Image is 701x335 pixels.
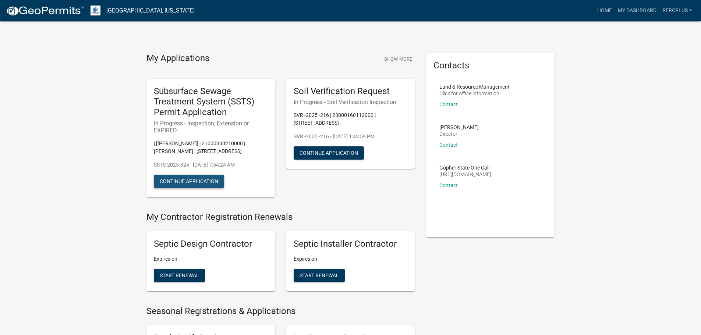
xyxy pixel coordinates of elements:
a: Contact [439,182,458,188]
a: [GEOGRAPHIC_DATA], [US_STATE] [106,4,195,17]
p: [PERSON_NAME] [439,125,479,130]
p: Expires on [154,255,268,263]
h4: My Contractor Registration Renewals [146,212,415,222]
wm-registration-list-section: My Contractor Registration Renewals [146,212,415,297]
p: | [[PERSON_NAME]] | 21000300210000 | [PERSON_NAME] | [STREET_ADDRESS] [154,140,268,155]
span: Start Renewal [300,272,339,278]
h5: Septic Installer Contractor [294,239,408,249]
button: Show More [381,53,415,65]
a: Contact [439,101,458,107]
h5: Soil Verification Request [294,86,408,97]
p: Click for office information: [439,91,510,96]
h4: Seasonal Registrations & Applications [146,306,415,317]
p: SVR -2025 -216 | 23000160112000 | [STREET_ADDRESS] [294,111,408,127]
h5: Contacts [433,60,548,71]
h6: In Progress - Soil Verification Inspection [294,99,408,106]
h4: My Applications [146,53,209,64]
p: [URL][DOMAIN_NAME] [439,172,491,177]
img: Otter Tail County, Minnesota [91,6,100,15]
a: My Dashboard [615,4,659,18]
p: SVR -2025 -216 - [DATE] 1:43:59 PM [294,133,408,140]
h6: In Progress - Inspection, Extension or EXPIRED [154,120,268,134]
p: Expires on [294,255,408,263]
button: Start Renewal [154,269,205,282]
button: Continue Application [294,146,364,160]
a: percplus [659,4,695,18]
p: Land & Resource Management [439,84,510,89]
button: Continue Application [154,175,224,188]
a: Contact [439,142,458,148]
h5: Septic Design Contractor [154,239,268,249]
a: Home [594,4,615,18]
p: SSTS-2025-324 - [DATE] 7:54:24 AM [154,161,268,169]
h5: Subsurface Sewage Treatment System (SSTS) Permit Application [154,86,268,118]
p: Director [439,131,479,136]
button: Start Renewal [294,269,345,282]
span: Start Renewal [160,272,199,278]
p: Gopher State One Call [439,165,491,170]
